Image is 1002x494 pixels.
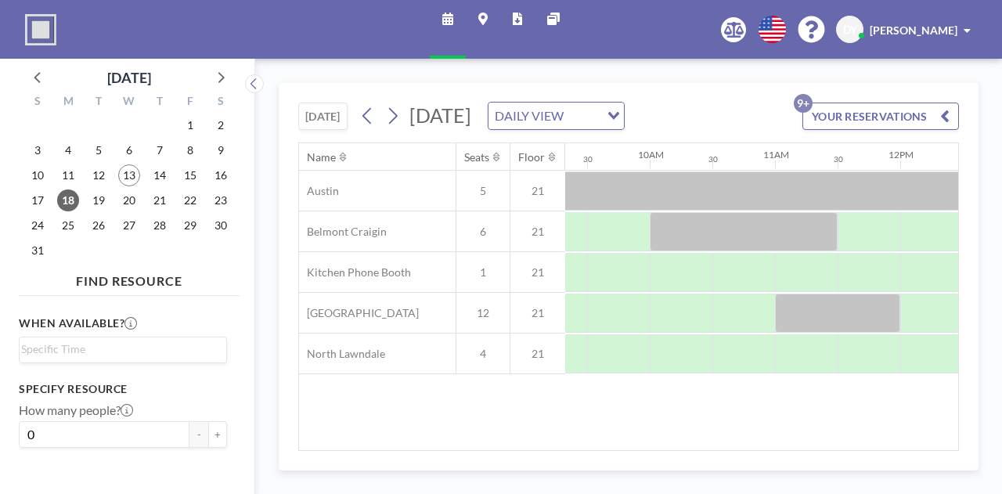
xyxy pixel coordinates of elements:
div: 10AM [638,149,664,160]
span: Monday, August 18, 2025 [57,189,79,211]
div: T [144,92,175,113]
div: S [23,92,53,113]
div: 30 [708,154,718,164]
span: Tuesday, August 5, 2025 [88,139,110,161]
span: 21 [510,265,565,279]
h3: Specify resource [19,382,227,396]
span: Sunday, August 10, 2025 [27,164,49,186]
span: Tuesday, August 12, 2025 [88,164,110,186]
span: Friday, August 22, 2025 [179,189,201,211]
span: Saturday, August 2, 2025 [210,114,232,136]
p: 9+ [794,94,813,113]
div: Search for option [20,337,226,361]
div: Floor [518,150,545,164]
span: Monday, August 11, 2025 [57,164,79,186]
span: 21 [510,347,565,361]
span: 21 [510,306,565,320]
div: 30 [583,154,593,164]
div: Search for option [488,103,624,129]
div: S [205,92,236,113]
span: Thursday, August 14, 2025 [149,164,171,186]
span: Tuesday, August 26, 2025 [88,215,110,236]
span: North Lawndale [299,347,385,361]
div: F [175,92,205,113]
button: YOUR RESERVATIONS9+ [802,103,959,130]
button: - [189,421,208,448]
span: Monday, August 25, 2025 [57,215,79,236]
span: Sunday, August 17, 2025 [27,189,49,211]
label: Floor [19,460,48,476]
span: 5 [456,184,510,198]
span: Saturday, August 16, 2025 [210,164,232,186]
span: 4 [456,347,510,361]
button: [DATE] [298,103,348,130]
span: 21 [510,225,565,239]
span: Friday, August 29, 2025 [179,215,201,236]
span: Sunday, August 3, 2025 [27,139,49,161]
input: Search for option [568,106,598,126]
div: M [53,92,84,113]
span: Friday, August 1, 2025 [179,114,201,136]
span: [PERSON_NAME] [870,23,957,37]
span: Saturday, August 23, 2025 [210,189,232,211]
span: Wednesday, August 6, 2025 [118,139,140,161]
span: [GEOGRAPHIC_DATA] [299,306,419,320]
span: Thursday, August 28, 2025 [149,215,171,236]
span: Saturday, August 9, 2025 [210,139,232,161]
span: Wednesday, August 27, 2025 [118,215,140,236]
h4: FIND RESOURCE [19,267,240,289]
span: Kitchen Phone Booth [299,265,411,279]
div: T [84,92,114,113]
span: 21 [510,184,565,198]
span: Wednesday, August 13, 2025 [118,164,140,186]
span: Belmont Craigin [299,225,387,239]
span: Wednesday, August 20, 2025 [118,189,140,211]
input: Search for option [21,341,218,358]
span: 1 [456,265,510,279]
button: + [208,421,227,448]
span: Saturday, August 30, 2025 [210,215,232,236]
img: organization-logo [25,14,56,45]
span: Tuesday, August 19, 2025 [88,189,110,211]
div: 30 [834,154,843,164]
span: Monday, August 4, 2025 [57,139,79,161]
span: Friday, August 8, 2025 [179,139,201,161]
span: Thursday, August 7, 2025 [149,139,171,161]
span: 12 [456,306,510,320]
div: Seats [464,150,489,164]
span: Sunday, August 24, 2025 [27,215,49,236]
label: How many people? [19,402,133,418]
span: Friday, August 15, 2025 [179,164,201,186]
span: [DATE] [409,103,471,127]
div: 11AM [763,149,789,160]
div: [DATE] [107,67,151,88]
span: Austin [299,184,339,198]
div: W [114,92,145,113]
div: 12PM [888,149,914,160]
span: DAILY VIEW [492,106,567,126]
span: Sunday, August 31, 2025 [27,240,49,261]
div: Name [307,150,336,164]
span: 6 [456,225,510,239]
span: Thursday, August 21, 2025 [149,189,171,211]
span: DY [843,23,857,37]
